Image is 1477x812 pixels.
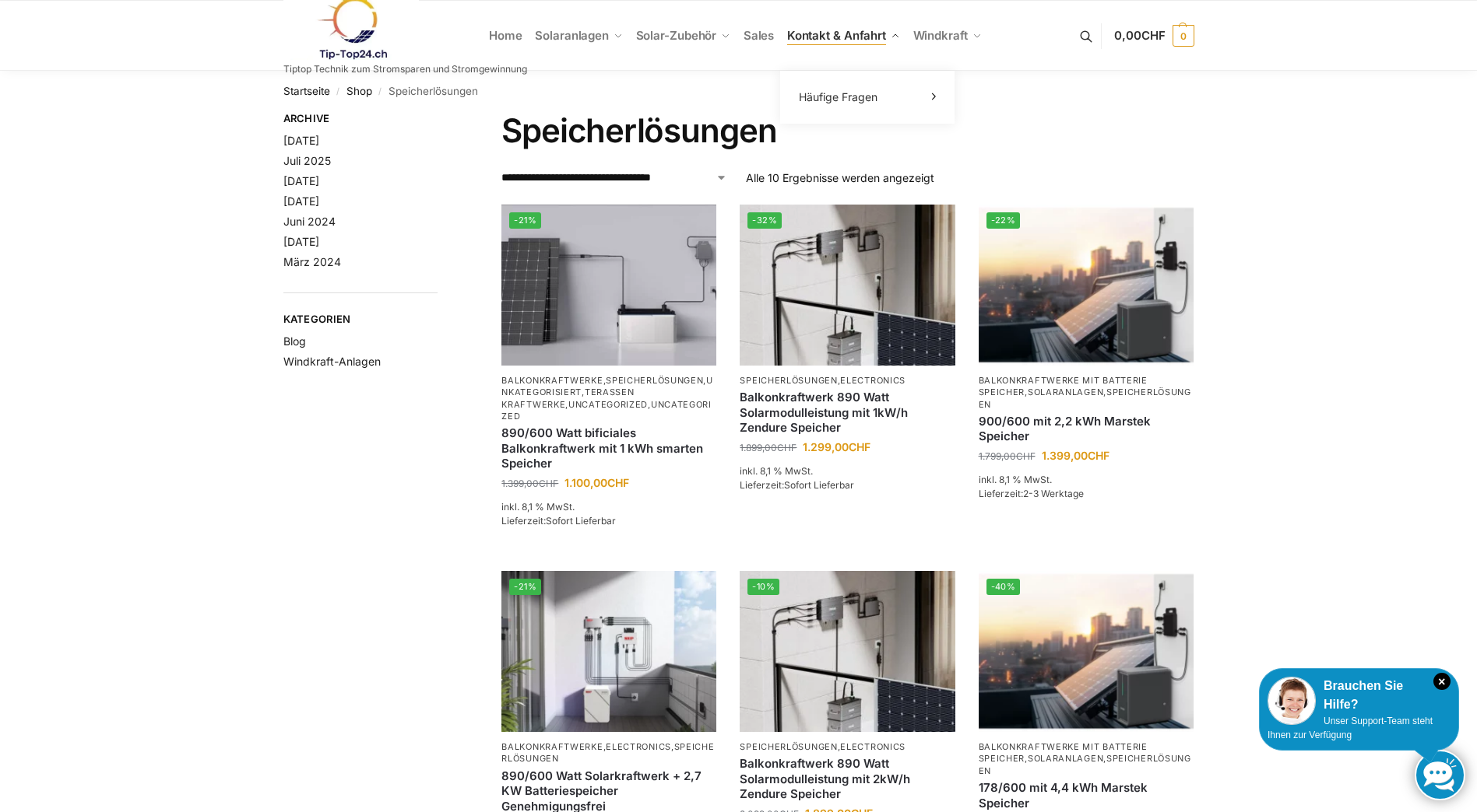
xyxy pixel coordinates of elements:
[535,28,609,43] span: Solaranlagen
[283,154,331,167] a: Juli 2025
[1268,677,1451,714] div: Brauchen Sie Hilfe?
[979,741,1148,764] a: Balkonkraftwerke mit Batterie Speicher
[283,235,319,248] a: [DATE]
[283,174,319,187] a: [DATE]
[501,170,727,186] select: Shop-Reihenfolge
[1268,677,1316,725] img: Customer service
[979,741,1194,777] p: , ,
[1016,450,1036,462] span: CHF
[283,312,438,327] span: Kategorien
[564,476,629,489] bdi: 1.100,00
[606,741,671,752] a: Electronics
[607,476,629,489] span: CHF
[283,255,341,268] a: März 2024
[1028,753,1103,764] a: Solaranlagen
[1114,12,1194,59] a: 0,00CHF 0
[979,375,1148,397] a: Balkonkraftwerke mit Batterie Speicher
[784,479,854,491] span: Sofort Lieferbar
[740,205,955,366] a: -32%Balkonkraftwerk 890 Watt Solarmodulleistung mit 1kW/h Zendure Speicher
[283,194,319,208] a: [DATE]
[501,205,716,366] a: -21%ASE 1000 Batteriespeicher
[979,414,1194,444] a: 900/600 mit 2,2 kWh Marstek Speicher
[372,86,389,98] span: /
[1173,25,1194,47] span: 0
[737,1,780,71] a: Sales
[438,112,447,129] button: Close filters
[1141,28,1166,43] span: CHF
[740,375,955,387] p: ,
[740,390,955,436] a: Balkonkraftwerk 890 Watt Solarmodulleistung mit 1kW/h Zendure Speicher
[840,375,906,386] a: Electronics
[1042,449,1110,462] bdi: 1.399,00
[501,741,716,765] p: , ,
[740,571,955,732] a: -10%Balkonkraftwerk 890 Watt Solarmodulleistung mit 2kW/h Zendure Speicher
[501,425,716,471] a: 890/600 Watt bificiales Balkonkraftwerk mit 1 kWh smarten Speicher
[740,741,955,753] p: ,
[283,111,438,127] span: Archive
[501,375,603,386] a: Balkonkraftwerke
[1433,673,1451,690] i: Schließen
[501,741,714,764] a: Speicherlösungen
[780,1,906,71] a: Kontakt & Anfahrt
[501,387,634,409] a: Terassen Kraftwerke
[740,741,837,752] a: Speicherlösungen
[979,571,1194,732] img: Balkonkraftwerk mit Marstek Speicher
[979,571,1194,732] a: -40%Balkonkraftwerk mit Marstek Speicher
[799,90,877,103] span: Häufige Fragen
[1023,488,1084,499] span: 2-3 Werktage
[740,464,955,478] p: inkl. 8,1 % MwSt.
[740,571,955,732] img: Balkonkraftwerk 890 Watt Solarmodulleistung mit 2kW/h Zendure Speicher
[636,28,717,43] span: Solar-Zubehör
[979,205,1194,366] img: Balkonkraftwerk mit Marstek Speicher
[740,375,837,386] a: Speicherlösungen
[501,205,716,366] img: ASE 1000 Batteriespeicher
[787,28,886,43] span: Kontakt & Anfahrt
[283,334,306,348] a: Blog
[346,85,372,97] a: Shop
[979,753,1191,775] a: Speicherlösungen
[777,442,797,453] span: CHF
[1268,716,1433,740] span: Unser Support-Team steht Ihnen zur Verfügung
[1028,387,1103,397] a: Solaranlagen
[283,65,527,74] p: Tiptop Technik zum Stromsparen und Stromgewinnung
[629,1,737,71] a: Solar-Zubehör
[501,478,558,489] bdi: 1.399,00
[840,741,906,752] a: Electronics
[501,515,616,527] span: Lieferzeit:
[568,399,648,410] a: Uncategorized
[501,571,716,732] img: Steckerkraftwerk mit 2,7kwh-Speicher
[1114,28,1165,43] span: 0,00
[539,478,558,489] span: CHF
[501,571,716,732] a: -21%Steckerkraftwerk mit 2,7kwh-Speicher
[606,375,703,386] a: Speicherlösungen
[501,375,716,423] p: , , , , ,
[283,71,1194,111] nav: Breadcrumb
[979,780,1194,810] a: 178/600 mit 4,4 kWh Marstek Speicher
[546,515,616,527] span: Sofort Lieferbar
[913,28,968,43] span: Windkraft
[283,134,319,147] a: [DATE]
[283,215,336,228] a: Juni 2024
[979,488,1084,499] span: Lieferzeit:
[501,741,603,752] a: Balkonkraftwerke
[746,170,934,186] p: Alle 10 Ergebnisse werden angezeigt
[330,86,346,98] span: /
[849,440,870,453] span: CHF
[1088,449,1110,462] span: CHF
[740,205,955,366] img: Balkonkraftwerk 890 Watt Solarmodulleistung mit 1kW/h Zendure Speicher
[501,375,713,397] a: Unkategorisiert
[979,205,1194,366] a: -22%Balkonkraftwerk mit Marstek Speicher
[740,479,854,491] span: Lieferzeit:
[979,375,1194,411] p: , ,
[979,387,1191,409] a: Speicherlösungen
[906,1,988,71] a: Windkraft
[283,355,381,368] a: Windkraft-Anlagen
[501,500,716,514] p: inkl. 8,1 % MwSt.
[789,86,945,108] a: Häufige Fragen
[283,85,330,97] a: Startseite
[979,473,1194,487] p: inkl. 8,1 % MwSt.
[740,442,797,453] bdi: 1.899,00
[979,450,1036,462] bdi: 1.799,00
[740,756,955,802] a: Balkonkraftwerk 890 Watt Solarmodulleistung mit 2kW/h Zendure Speicher
[529,1,629,71] a: Solaranlagen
